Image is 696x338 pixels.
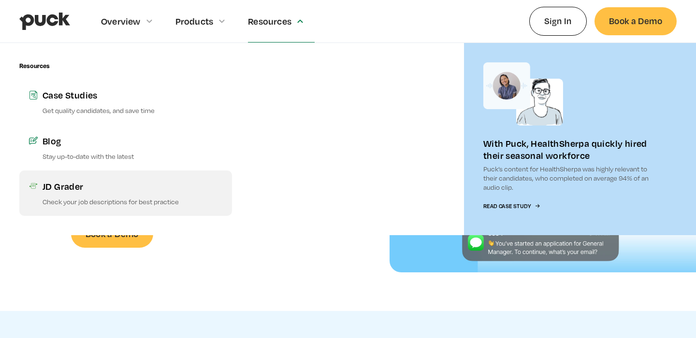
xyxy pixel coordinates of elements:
[594,7,677,35] a: Book a Demo
[529,7,587,35] a: Sign In
[483,137,657,161] div: With Puck, HealthSherpa quickly hired their seasonal workforce
[19,125,232,170] a: BlogStay up-to-date with the latest
[248,16,291,27] div: Resources
[43,135,222,147] div: Blog
[43,180,222,192] div: JD Grader
[43,106,222,115] p: Get quality candidates, and save time
[483,203,531,210] div: Read Case Study
[19,170,232,216] a: JD GraderCheck your job descriptions for best practice
[19,79,232,125] a: Case StudiesGet quality candidates, and save time
[43,89,222,101] div: Case Studies
[464,43,677,235] a: With Puck, HealthSherpa quickly hired their seasonal workforcePuck’s content for HealthSherpa was...
[43,152,222,161] p: Stay up-to-date with the latest
[101,16,141,27] div: Overview
[19,62,50,70] div: Resources
[175,16,214,27] div: Products
[43,197,222,206] p: Check your job descriptions for best practice
[483,164,657,192] p: Puck’s content for HealthSherpa was highly relevant to their candidates, who completed on average...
